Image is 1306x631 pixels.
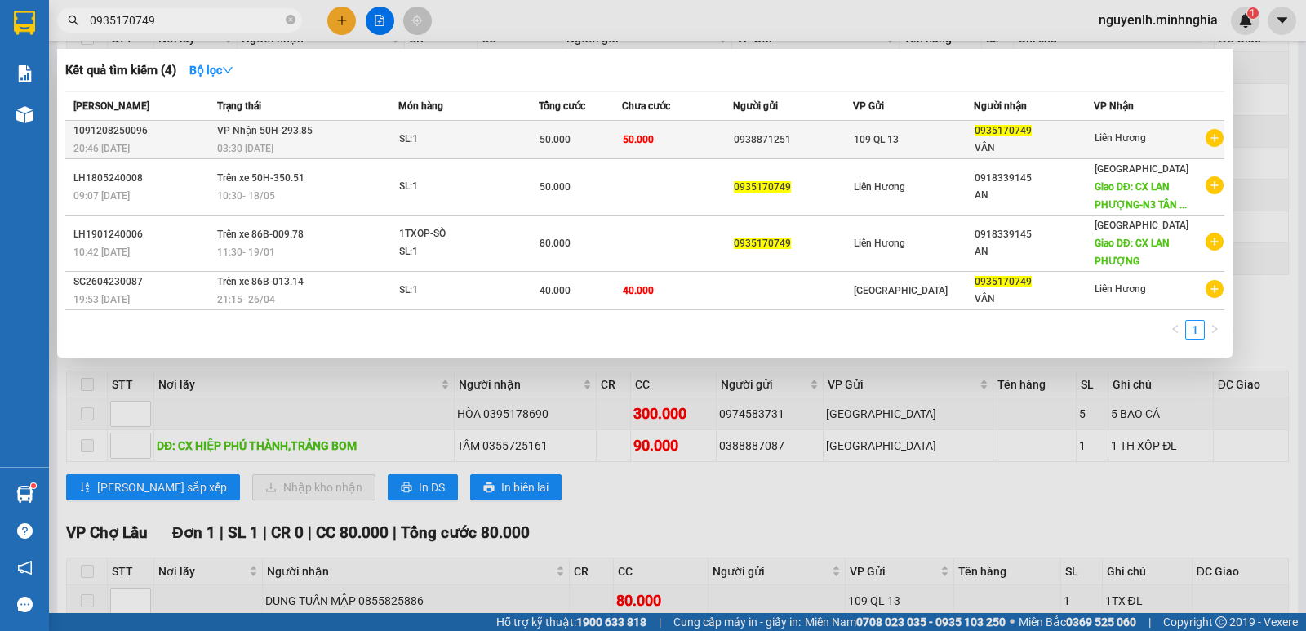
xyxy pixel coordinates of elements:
h3: Kết quả tìm kiếm ( 4 ) [65,62,176,79]
span: left [1171,324,1180,334]
span: close-circle [286,13,295,29]
div: 0918339145 [975,170,1093,187]
span: [GEOGRAPHIC_DATA] [1095,220,1188,231]
span: down [222,64,233,76]
span: notification [17,560,33,575]
sup: 1 [31,483,36,488]
span: Món hàng [398,100,443,112]
span: 50.000 [623,134,654,145]
span: 0935170749 [734,238,791,249]
span: VP Nhận [1094,100,1134,112]
span: 10:42 [DATE] [73,247,130,258]
span: 21:15 - 26/04 [217,294,275,305]
div: SL: 1 [399,243,522,261]
div: 1TXOP-SÒ [399,225,522,243]
span: 11:30 - 19/01 [217,247,275,258]
li: 1 [1185,320,1205,340]
span: 09:07 [DATE] [73,190,130,202]
span: 50.000 [540,134,571,145]
span: [PERSON_NAME] [73,100,149,112]
div: LH1805240008 [73,170,212,187]
span: Tổng cước [539,100,585,112]
img: logo-vxr [14,11,35,35]
span: Liên Hương [854,238,905,249]
span: 0935170749 [734,181,791,193]
span: 40.000 [623,285,654,296]
span: Giao DĐ: CX LAN PHƯỢNG-N3 TÂN ... [1095,181,1187,211]
span: Trên xe 86B-013.14 [217,276,304,287]
span: 0935170749 [975,276,1032,287]
button: left [1166,320,1185,340]
span: plus-circle [1206,176,1224,194]
span: VP Nhận 50H-293.85 [217,125,313,136]
span: VP Gửi [853,100,884,112]
span: 03:30 [DATE] [217,143,273,154]
span: 20:46 [DATE] [73,143,130,154]
span: close-circle [286,15,295,24]
span: Trên xe 86B-009.78 [217,229,304,240]
li: Previous Page [1166,320,1185,340]
div: 0938871251 [734,131,852,149]
span: search [68,15,79,26]
img: solution-icon [16,65,33,82]
span: plus-circle [1206,280,1224,298]
div: 1091208250096 [73,122,212,140]
input: Tìm tên, số ĐT hoặc mã đơn [90,11,282,29]
img: warehouse-icon [16,486,33,503]
div: AN [975,187,1093,204]
span: Người nhận [974,100,1027,112]
span: 0935170749 [975,125,1032,136]
a: 1 [1186,321,1204,339]
span: Liên Hương [854,181,905,193]
div: VÂN [975,291,1093,308]
span: 40.000 [540,285,571,296]
div: AN [975,243,1093,260]
div: SL: 1 [399,131,522,149]
div: SL: 1 [399,282,522,300]
img: warehouse-icon [16,106,33,123]
div: SG2604230087 [73,273,212,291]
span: question-circle [17,523,33,539]
span: 109 QL 13 [854,134,899,145]
span: 50.000 [540,181,571,193]
span: Trên xe 50H-350.51 [217,172,304,184]
button: Bộ lọcdown [176,57,247,83]
div: 0918339145 [975,226,1093,243]
span: 80.000 [540,238,571,249]
span: plus-circle [1206,129,1224,147]
strong: Bộ lọc [189,64,233,77]
span: Chưa cước [622,100,670,112]
li: Next Page [1205,320,1224,340]
span: Giao DĐ: CX LAN PHƯỢNG [1095,238,1170,267]
span: [GEOGRAPHIC_DATA] [1095,163,1188,175]
span: 10:30 - 18/05 [217,190,275,202]
div: LH1901240006 [73,226,212,243]
button: right [1205,320,1224,340]
span: 19:53 [DATE] [73,294,130,305]
span: right [1210,324,1219,334]
span: Liên Hương [1095,132,1146,144]
span: Liên Hương [1095,283,1146,295]
span: plus-circle [1206,233,1224,251]
span: Người gửi [733,100,778,112]
span: [GEOGRAPHIC_DATA] [854,285,948,296]
div: VÂN [975,140,1093,157]
span: Trạng thái [217,100,261,112]
span: message [17,597,33,612]
div: SL: 1 [399,178,522,196]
